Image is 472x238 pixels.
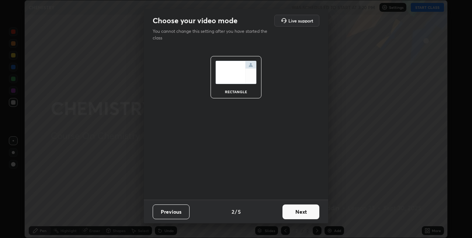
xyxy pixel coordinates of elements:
h4: 5 [238,208,241,216]
p: You cannot change this setting after you have started the class [153,28,272,41]
h5: Live support [288,18,313,23]
div: rectangle [221,90,251,94]
button: Next [282,204,319,219]
h2: Choose your video mode [153,16,237,25]
h4: / [235,208,237,216]
img: normalScreenIcon.ae25ed63.svg [215,61,257,84]
h4: 2 [232,208,234,216]
button: Previous [153,204,190,219]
